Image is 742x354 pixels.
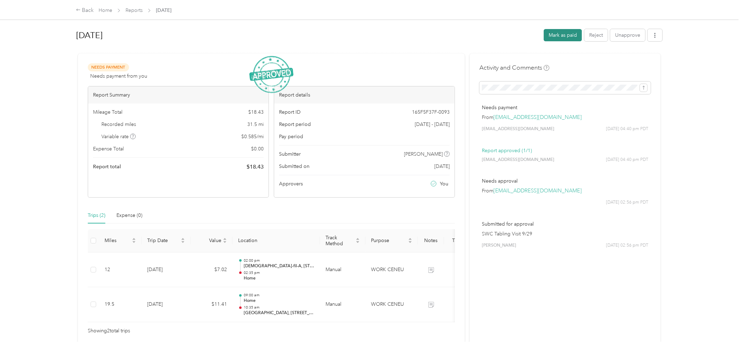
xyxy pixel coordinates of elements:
span: Miles [105,238,130,243]
td: $11.41 [191,287,233,322]
td: WORK CENEU [365,287,418,322]
span: Report ID [279,108,301,116]
p: Home [244,275,314,282]
iframe: Everlance-gr Chat Button Frame [703,315,742,354]
span: You [440,180,449,187]
span: Approvers [279,180,303,187]
span: Report total [93,163,121,170]
span: [EMAIL_ADDRESS][DOMAIN_NAME] [482,126,554,132]
span: caret-down [408,240,412,244]
span: [DATE] [156,7,171,14]
th: Location [233,229,320,253]
p: Home [244,298,314,304]
td: WORK CENEU [365,253,418,288]
td: $7.02 [191,253,233,288]
span: caret-up [181,237,185,241]
span: Needs Payment [88,63,129,71]
th: Trip Date [142,229,191,253]
h1: Sep 2025 [76,27,539,44]
span: caret-up [408,237,412,241]
p: 02:00 pm [244,258,314,263]
div: Trips (2) [88,212,105,219]
span: Needs payment from you [90,72,147,80]
a: [EMAIL_ADDRESS][DOMAIN_NAME] [493,114,582,121]
p: [GEOGRAPHIC_DATA], [STREET_ADDRESS] [244,310,314,316]
th: Value [191,229,233,253]
span: caret-down [356,240,360,244]
span: 31.5 mi [247,121,264,128]
span: $ 18.43 [248,108,264,116]
span: 165F5F37F-0093 [412,108,450,116]
p: 02:35 pm [244,270,314,275]
p: Needs payment [482,104,648,111]
th: Tags [444,229,470,253]
span: Mileage Total [93,108,122,116]
span: Showing 2 total trips [88,327,130,335]
p: From [482,187,648,194]
span: [DATE] 02:56 pm PDT [606,242,648,249]
div: Report Summary [88,86,269,104]
span: Submitter [279,150,301,158]
span: Trip Date [147,238,179,243]
span: $ 0.00 [251,145,264,153]
p: SWC Tabling Visit 9/29 [482,230,648,238]
span: Recorded miles [102,121,136,128]
span: caret-up [223,237,227,241]
span: caret-down [181,240,185,244]
button: Mark as paid [544,29,582,41]
span: [EMAIL_ADDRESS][DOMAIN_NAME] [482,157,554,163]
span: Submitted on [279,163,309,170]
span: [DATE] 04:40 pm PDT [606,157,648,163]
h4: Activity and Comments [479,63,549,72]
div: Expense (0) [116,212,142,219]
span: Variable rate [102,133,136,140]
p: From [482,114,648,121]
td: Manual [320,287,365,322]
span: caret-up [356,237,360,241]
th: Track Method [320,229,365,253]
td: [DATE] [142,253,191,288]
span: Purpose [371,238,407,243]
button: Unapprove [610,29,645,41]
span: [DATE] 04:40 pm PDT [606,126,648,132]
td: Manual [320,253,365,288]
div: Report details [274,86,455,104]
span: caret-up [132,237,136,241]
span: Report period [279,121,311,128]
div: Back [76,6,94,15]
img: ApprovedStamp [249,56,293,93]
a: [EMAIL_ADDRESS][DOMAIN_NAME] [493,187,582,194]
span: $ 0.585 / mi [241,133,264,140]
span: Track Method [326,235,354,247]
span: Pay period [279,133,303,140]
span: $ 18.43 [247,163,264,171]
td: 12 [99,253,142,288]
span: caret-down [223,240,227,244]
p: Needs approval [482,177,648,185]
a: Reports [126,7,143,13]
p: [DEMOGRAPHIC_DATA]-fil-A, [STREET_ADDRESS][PERSON_NAME] [244,263,314,269]
p: 09:00 am [244,293,314,298]
td: 19.5 [99,287,142,322]
span: [DATE] [434,163,450,170]
span: [DATE] 02:56 pm PDT [606,199,648,206]
span: [PERSON_NAME] [482,242,516,249]
td: [DATE] [142,287,191,322]
p: 10:35 am [244,305,314,310]
th: Purpose [365,229,418,253]
th: Miles [99,229,142,253]
th: Notes [418,229,444,253]
p: Report approved (1/1) [482,147,648,154]
span: Value [196,238,221,243]
span: [PERSON_NAME] [404,150,443,158]
button: Reject [584,29,608,41]
span: Expense Total [93,145,124,153]
span: [DATE] - [DATE] [415,121,450,128]
a: Home [99,7,112,13]
span: caret-down [132,240,136,244]
p: Submitted for approval [482,220,648,228]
